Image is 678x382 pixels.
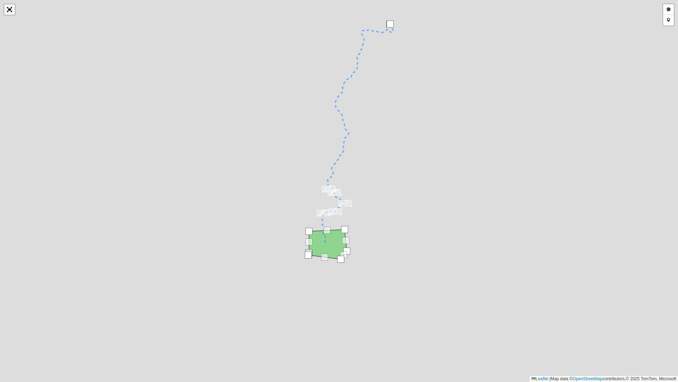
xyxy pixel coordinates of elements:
a: Abrir mapa em tela cheia [4,4,15,15]
span: | [549,376,551,381]
a: Adicionar checkpoint [663,15,674,25]
div: Map data © contributors,© 2025 TomTom, Microsoft [530,376,678,382]
a: Desenhar setor [663,4,674,15]
a: Leaflet [531,376,548,381]
a: OpenStreetMap [573,376,603,381]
